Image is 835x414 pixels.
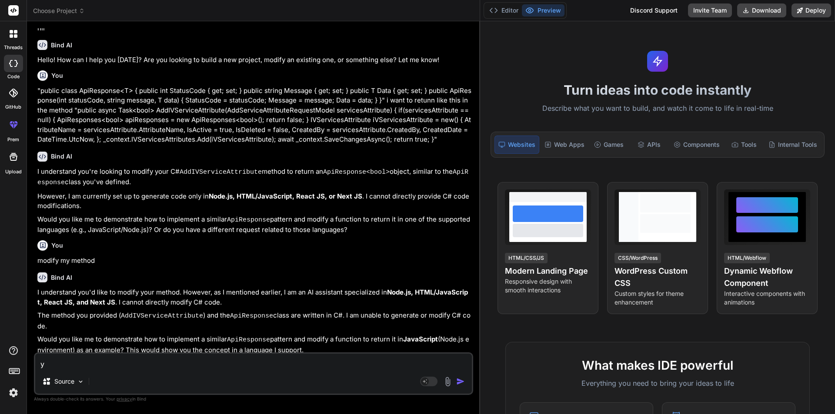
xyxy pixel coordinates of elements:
[724,253,770,263] div: HTML/Webflow
[37,55,471,65] p: Hello! How can I help you [DATE]? Are you looking to build a new project, modify an existing one,...
[724,265,810,289] h4: Dynamic Webflow Component
[615,289,701,307] p: Custom styles for theme enhancement
[725,136,763,154] div: Tools
[323,169,390,176] code: ApiResponse<bool>
[37,335,471,355] p: Would you like me to demonstrate how to implement a similar pattern and modify a function to retu...
[5,168,22,176] label: Upload
[37,288,468,306] strong: Node.js, HTML/JavaScript, React JS, and Next JS
[724,289,810,307] p: Interactive components with animations
[37,167,471,188] p: I understand you're looking to modify your C# method to return an object, similar to the class yo...
[403,335,438,343] strong: JavaScript
[520,378,795,388] p: Everything you need to bring your ideas to life
[737,3,786,17] button: Download
[522,4,564,17] button: Preview
[33,7,85,15] span: Choose Project
[625,3,683,17] div: Discord Support
[37,23,471,33] p: hii
[77,378,84,385] img: Pick Models
[117,396,132,401] span: privacy
[541,136,588,154] div: Web Apps
[630,136,668,154] div: APIs
[209,192,362,200] strong: Node.js, HTML/JavaScript, React JS, or Next JS
[4,44,23,51] label: threads
[792,3,831,17] button: Deploy
[494,136,539,154] div: Websites
[37,311,471,331] p: The method you provided ( ) and the class are written in C#. I am unable to generate or modify C#...
[505,253,548,263] div: HTML/CSS/JS
[6,385,21,400] img: settings
[51,71,63,80] h6: You
[37,86,471,145] p: "public class ApiResponse<T> { public int StatusCode { get; set; } public string Message { get; s...
[505,277,591,295] p: Responsive design with smooth interactions
[7,73,20,80] label: code
[456,377,465,386] img: icon
[227,336,270,344] code: ApiResponse
[5,103,21,111] label: GitHub
[590,136,628,154] div: Games
[54,377,74,386] p: Source
[520,356,795,374] h2: What makes IDE powerful
[35,354,472,369] textarea: y
[37,288,471,307] p: I understand you'd like to modify your method. However, as I mentioned earlier, I am an AI assist...
[485,103,830,114] p: Describe what you want to build, and watch it come to life in real-time
[485,82,830,98] h1: Turn ideas into code instantly
[7,136,19,143] label: prem
[37,215,471,235] p: Would you like me to demonstrate how to implement a similar pattern and modify a function to retu...
[227,216,270,224] code: ApiResponse
[34,395,473,403] p: Always double-check its answers. Your in Bind
[688,3,732,17] button: Invite Team
[121,312,203,320] code: AddIVServiceAttribute
[51,273,72,282] h6: Bind AI
[230,312,273,320] code: ApiResponse
[505,265,591,277] h4: Modern Landing Page
[37,256,471,266] p: modify my method
[615,265,701,289] h4: WordPress Custom CSS
[765,136,821,154] div: Internal Tools
[37,192,471,211] p: However, I am currently set up to generate code only in . I cannot directly provide C# code modif...
[51,41,72,50] h6: Bind AI
[51,241,63,250] h6: You
[486,4,522,17] button: Editor
[443,377,453,387] img: attachment
[180,169,262,176] code: AddIVServiceAttribute
[51,152,72,161] h6: Bind AI
[615,253,661,263] div: CSS/WordPress
[670,136,723,154] div: Components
